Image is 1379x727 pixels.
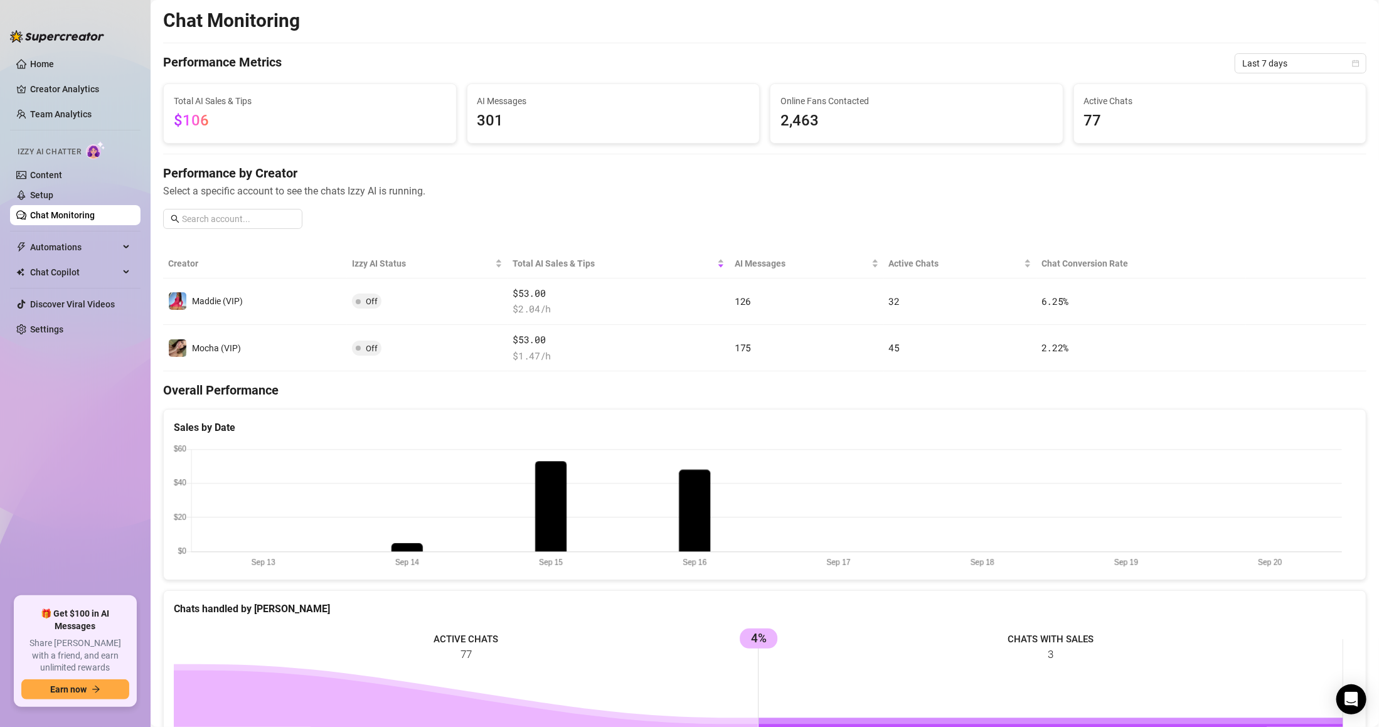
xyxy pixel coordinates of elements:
[30,79,130,99] a: Creator Analytics
[163,164,1366,182] h4: Performance by Creator
[30,324,63,334] a: Settings
[780,94,1053,108] span: Online Fans Contacted
[513,286,725,301] span: $53.00
[163,53,282,73] h4: Performance Metrics
[513,332,725,348] span: $53.00
[21,608,129,632] span: 🎁 Get $100 in AI Messages
[730,249,883,279] th: AI Messages
[174,420,1356,435] div: Sales by Date
[1336,684,1366,714] div: Open Intercom Messenger
[889,295,900,307] span: 32
[1041,295,1069,307] span: 6.25 %
[366,344,378,353] span: Off
[366,297,378,306] span: Off
[192,343,241,353] span: Mocha (VIP)
[513,349,725,364] span: $ 1.47 /h
[50,684,87,694] span: Earn now
[92,685,100,694] span: arrow-right
[347,249,508,279] th: Izzy AI Status
[174,601,1356,617] div: Chats handled by [PERSON_NAME]
[10,30,104,43] img: logo-BBDzfeDw.svg
[30,170,62,180] a: Content
[174,94,446,108] span: Total AI Sales & Tips
[735,257,868,270] span: AI Messages
[163,249,347,279] th: Creator
[182,212,295,226] input: Search account...
[508,249,730,279] th: Total AI Sales & Tips
[163,183,1366,199] span: Select a specific account to see the chats Izzy AI is running.
[163,9,300,33] h2: Chat Monitoring
[18,146,81,158] span: Izzy AI Chatter
[30,109,92,119] a: Team Analytics
[174,112,209,129] span: $106
[30,210,95,220] a: Chat Monitoring
[86,141,105,159] img: AI Chatter
[30,190,53,200] a: Setup
[30,262,119,282] span: Chat Copilot
[477,109,750,133] span: 301
[169,339,186,357] img: Mocha (VIP)
[513,257,715,270] span: Total AI Sales & Tips
[780,109,1053,133] span: 2,463
[16,268,24,277] img: Chat Copilot
[30,299,115,309] a: Discover Viral Videos
[884,249,1036,279] th: Active Chats
[1036,249,1246,279] th: Chat Conversion Rate
[30,237,119,257] span: Automations
[352,257,492,270] span: Izzy AI Status
[1352,60,1360,67] span: calendar
[16,242,26,252] span: thunderbolt
[513,302,725,317] span: $ 2.04 /h
[30,59,54,69] a: Home
[889,341,900,354] span: 45
[735,295,751,307] span: 126
[1084,94,1356,108] span: Active Chats
[735,341,751,354] span: 175
[21,679,129,699] button: Earn nowarrow-right
[1084,109,1356,133] span: 77
[1242,54,1359,73] span: Last 7 days
[192,296,243,306] span: Maddie (VIP)
[169,292,186,310] img: Maddie (VIP)
[889,257,1021,270] span: Active Chats
[1041,341,1069,354] span: 2.22 %
[21,637,129,674] span: Share [PERSON_NAME] with a friend, and earn unlimited rewards
[477,94,750,108] span: AI Messages
[163,381,1366,399] h4: Overall Performance
[171,215,179,223] span: search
